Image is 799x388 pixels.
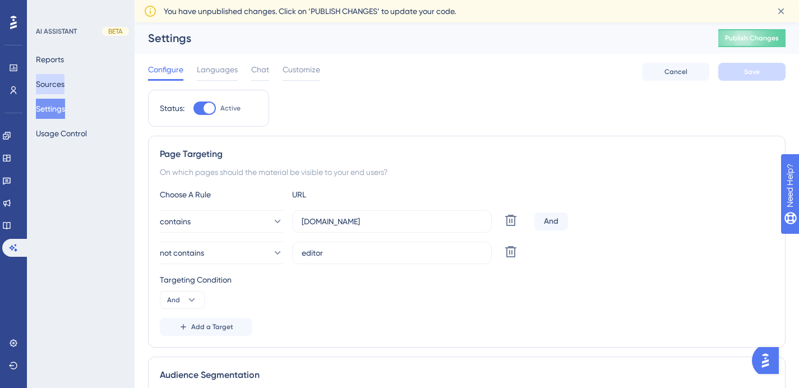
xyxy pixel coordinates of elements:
span: Chat [251,63,269,76]
button: Usage Control [36,123,87,144]
div: Audience Segmentation [160,368,774,382]
div: Choose A Rule [160,188,283,201]
span: And [167,295,180,304]
span: not contains [160,246,204,260]
div: Page Targeting [160,147,774,161]
button: contains [160,210,283,233]
span: Active [220,104,241,113]
span: Publish Changes [725,34,779,43]
iframe: UserGuiding AI Assistant Launcher [752,344,786,377]
button: And [160,291,205,309]
div: On which pages should the material be visible to your end users? [160,165,774,179]
div: BETA [102,27,129,36]
span: Need Help? [26,3,70,16]
div: URL [292,188,415,201]
span: contains [160,215,191,228]
span: Add a Target [191,322,233,331]
div: Targeting Condition [160,273,774,287]
span: Customize [283,63,320,76]
span: You have unpublished changes. Click on ‘PUBLISH CHANGES’ to update your code. [164,4,456,18]
input: yourwebsite.com/path [302,247,482,259]
div: And [534,213,568,230]
div: AI ASSISTANT [36,27,77,36]
button: Publish Changes [718,29,786,47]
div: Status: [160,101,184,115]
span: Cancel [664,67,687,76]
span: Languages [197,63,238,76]
button: Add a Target [160,318,252,336]
input: yourwebsite.com/path [302,215,482,228]
span: Save [744,67,760,76]
button: Settings [36,99,65,119]
button: Reports [36,49,64,70]
button: not contains [160,242,283,264]
button: Cancel [642,63,709,81]
span: Configure [148,63,183,76]
button: Sources [36,74,64,94]
button: Save [718,63,786,81]
div: Settings [148,30,690,46]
